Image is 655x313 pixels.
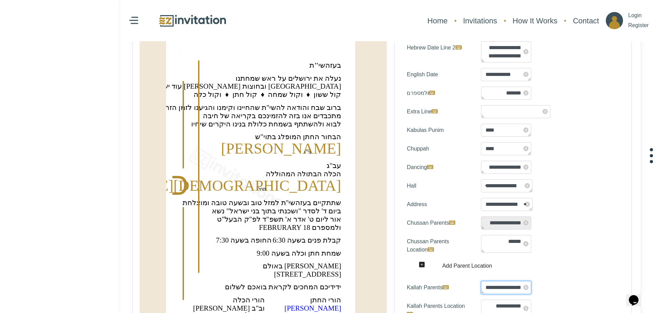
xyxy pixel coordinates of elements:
span: x [523,165,528,170]
span: x [523,306,528,311]
label: Kallah Parents [402,281,476,294]
span: x [543,109,548,114]
label: Chussan Parents Location [402,235,476,256]
label: Chuppah [402,142,476,155]
text: ‏שתתקיים בעזהשי''ת למזל טוב ובשעה טובה ומוצלחת‏ [183,199,341,206]
a: How It Works [509,12,561,30]
label: Extra Line [402,105,476,118]
div: Add Parent Location [437,262,614,270]
a: Home [424,12,451,30]
text: ‏הבחור החתן המופלג בתוי"ש‏ [255,133,341,141]
text: ‏[PERSON_NAME]‏ [284,304,341,312]
label: Address [402,198,476,211]
label: English Date [402,68,476,81]
text: ‏הכלה הבתולה המהוללה‏ [266,170,341,178]
text: 6:30 קבלת פנים בשעה [273,236,341,244]
text: ‏עב"ג‏ [327,161,341,169]
text: ‏[PERSON_NAME]‏ [221,140,341,157]
text: ‏שמחת חתן וכלה בשעה 9:00‏ [256,249,341,257]
text: ‏ביום ד' לסדר "ושכנתי בתוך בני ישראל" נשא‏ [212,207,341,215]
text: 7:30 החופה בשעה [216,236,272,244]
label: ולמספרם [402,87,476,100]
text: ‏כ‏ [171,164,189,202]
text: ‏הורי החתן‏ [310,296,341,304]
span: x [523,241,528,246]
label: Hebrew Date Line 2 [402,41,476,63]
text: ‏ידידיכם המחכים לקראת בואכם לשלום‏ [225,283,341,291]
a: Contact [569,12,602,30]
img: ico_account.png [606,12,623,29]
text: ‏בעזהשי’’ת‏ [309,61,341,69]
p: Login Register [628,11,649,31]
text: ‏לבוא ולהשתתף בשמחת כלולת בנינו היקרים שיחיו‏ [191,120,341,128]
text: ‏באולם [PERSON_NAME]‏ [263,262,341,270]
span: x [523,127,528,133]
span: x [523,285,528,290]
span: x [523,72,528,77]
iframe: chat widget [626,286,648,306]
img: logo.png [158,13,227,28]
text: ‏עוד ישמע בערי [PERSON_NAME] ובחוצות [GEOGRAPHIC_DATA]‏ [138,82,341,90]
text: ‏הורי הכלה‏ [233,296,265,304]
text: ‏ני"ו‏ [304,149,311,155]
span: x [523,220,528,225]
span: x [523,49,528,54]
text: ‏קול ששון ♦ וקול שמחה ♦ קול חתן ♦ וקול כלה‏ [194,90,341,98]
label: Chussan Parents [402,216,476,230]
span: x [523,90,528,96]
text: FEBRURARY 18 ולמספרם [259,223,341,231]
span: x [523,146,528,151]
label: Kabulas Punim [402,124,476,137]
label: Dancing [402,161,476,174]
a: Invitations [460,12,501,30]
text: ‏נעלה את ירושלים על ראש שמחתנו‏ [236,74,341,82]
text: ‏ברוב שבח והודאה להשי''ת שהחיינו וקימנו והגיענו לזמן הזה‏ [165,103,341,111]
text: ‏[PERSON_NAME] וב"ב‏ [193,304,265,312]
text: [STREET_ADDRESS] [274,270,341,278]
label: Hall [402,179,476,192]
text: ‏מתכבדים אנו בזה להזמינכם בקריאה של חיבה‏ [203,112,341,120]
text: ‏תחי'‏ [258,187,266,192]
text: ‏אור ליום ט' אדר א' תשפ"ד לפ"ק הבעל"ט‏ [217,215,341,223]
